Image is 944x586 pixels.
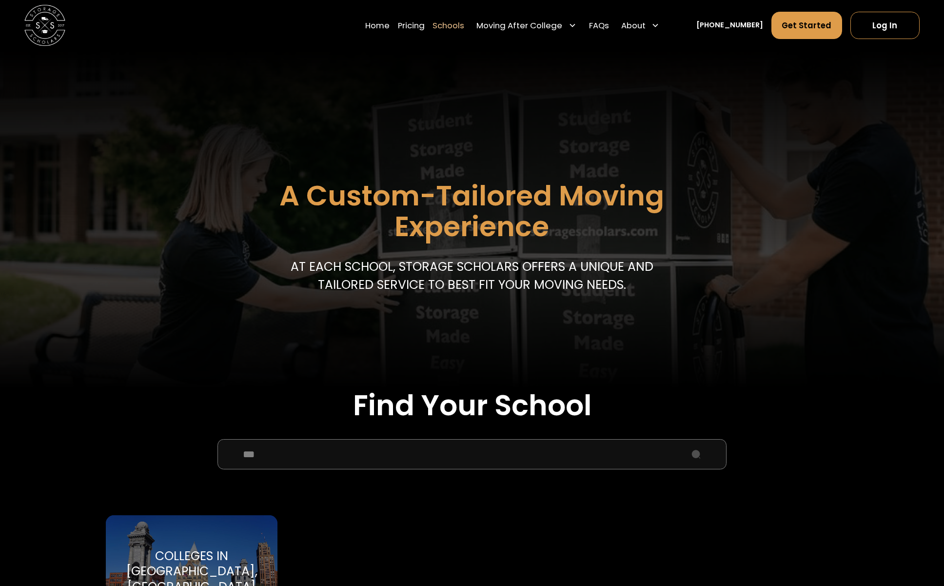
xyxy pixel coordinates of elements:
div: About [621,20,646,32]
a: Log In [850,12,920,39]
p: At each school, storage scholars offers a unique and tailored service to best fit your Moving needs. [286,258,657,294]
a: Schools [433,11,464,40]
a: FAQs [589,11,609,40]
div: About [617,11,664,40]
div: Moving After College [476,20,562,32]
h1: A Custom-Tailored Moving Experience [228,181,716,242]
div: Moving After College [472,11,581,40]
a: Get Started [771,12,843,39]
a: Pricing [398,11,425,40]
img: Storage Scholars main logo [24,5,65,45]
a: [PHONE_NUMBER] [696,20,763,31]
h2: Find Your School [106,388,838,423]
a: Home [365,11,390,40]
